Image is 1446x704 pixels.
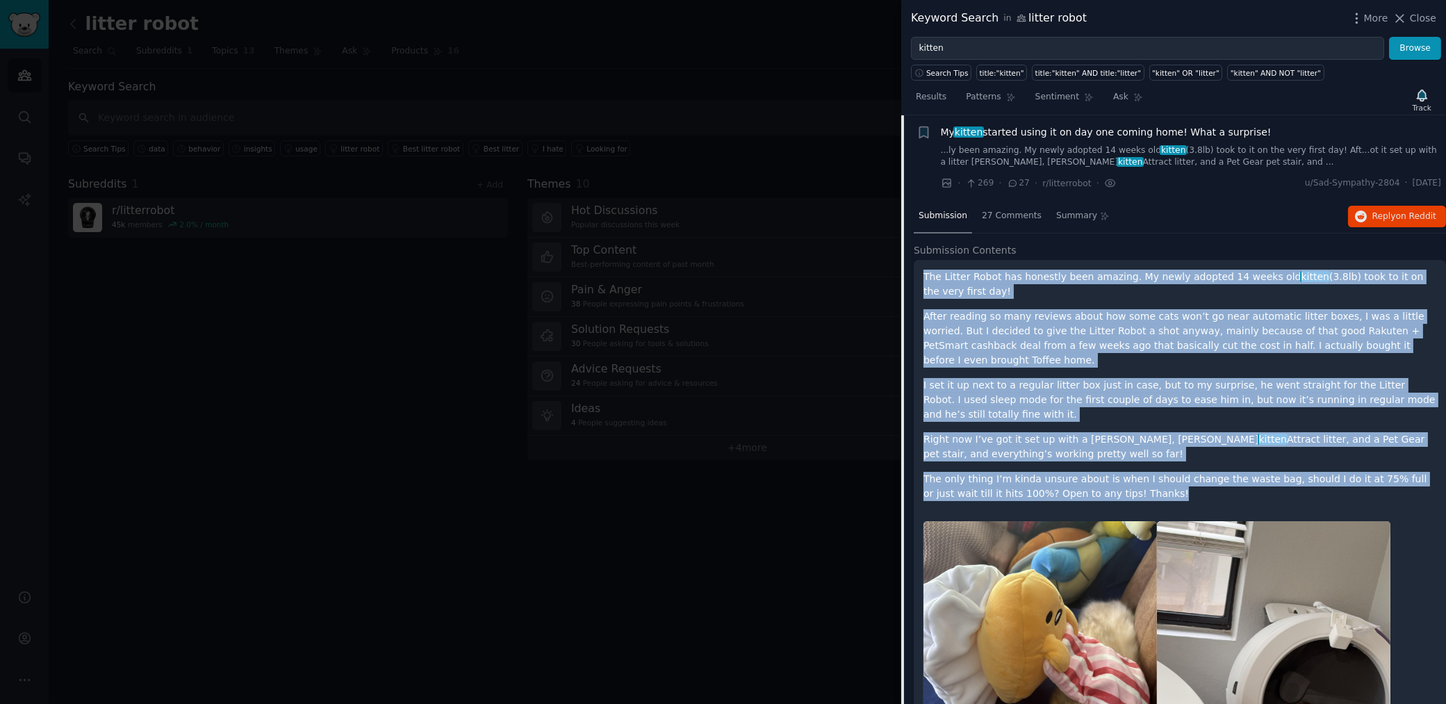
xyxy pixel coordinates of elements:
[1032,65,1144,81] a: title:"kitten" AND title:"litter"
[1149,65,1223,81] a: "kitten" OR "litter"
[1042,179,1091,188] span: r/litterrobot
[961,86,1020,115] a: Patterns
[1405,177,1408,190] span: ·
[923,309,1436,368] p: After reading so many reviews about how some cats won’t go near automatic litter boxes, I was a l...
[911,37,1384,60] input: Try a keyword related to your business
[1396,211,1436,221] span: on Reddit
[1096,176,1099,190] span: ·
[1372,211,1436,223] span: Reply
[953,126,984,138] span: kitten
[1227,65,1324,81] a: "kitten" AND NOT "litter"
[926,68,969,78] span: Search Tips
[1413,177,1441,190] span: [DATE]
[1035,68,1141,78] div: title:"kitten" AND title:"litter"
[1056,210,1097,222] span: Summary
[1413,103,1431,113] div: Track
[941,125,1272,140] a: Mykittenstarted using it on day one coming home! What a surprise!
[923,270,1436,299] p: The Litter Robot has honestly been amazing. My newly adopted 14 weeks old (3.8lb) took to it on t...
[966,91,1001,104] span: Patterns
[1348,206,1446,228] button: Replyon Reddit
[911,65,971,81] button: Search Tips
[1408,85,1436,115] button: Track
[923,472,1436,501] p: The only thing I’m kinda unsure about is when I should change the waste bag, should I do it at 75...
[980,68,1024,78] div: title:"kitten"
[982,210,1042,222] span: 27 Comments
[911,86,951,115] a: Results
[1364,11,1388,26] span: More
[1258,434,1288,445] span: kitten
[976,65,1027,81] a: title:"kitten"
[999,176,1001,190] span: ·
[1305,177,1400,190] span: u/Sad-Sympathy-2804
[1035,176,1037,190] span: ·
[958,176,960,190] span: ·
[1152,68,1219,78] div: "kitten" OR "litter"
[941,125,1272,140] span: My started using it on day one coming home! What a surprise!
[1231,68,1321,78] div: "kitten" AND NOT "litter"
[1300,271,1331,282] span: kitten
[916,91,946,104] span: Results
[923,432,1436,461] p: Right now I’ve got it set up with a [PERSON_NAME], [PERSON_NAME] Attract litter, and a Pet Gear p...
[1035,91,1079,104] span: Sentiment
[1007,177,1030,190] span: 27
[965,177,994,190] span: 269
[1410,11,1436,26] span: Close
[1117,157,1144,167] span: kitten
[1113,91,1128,104] span: Ask
[1160,145,1187,155] span: kitten
[911,10,1087,27] div: Keyword Search litter robot
[1392,11,1436,26] button: Close
[919,210,967,222] span: Submission
[923,378,1436,422] p: I set it up next to a regular litter box just in case, but to my surprise, he went straight for t...
[1030,86,1099,115] a: Sentiment
[1389,37,1441,60] button: Browse
[914,243,1017,258] span: Submission Contents
[1003,13,1011,25] span: in
[1349,11,1388,26] button: More
[1108,86,1148,115] a: Ask
[941,145,1442,169] a: ...ly been amazing. My newly adopted 14 weeks oldkitten(3.8lb) took to it on the very first day! ...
